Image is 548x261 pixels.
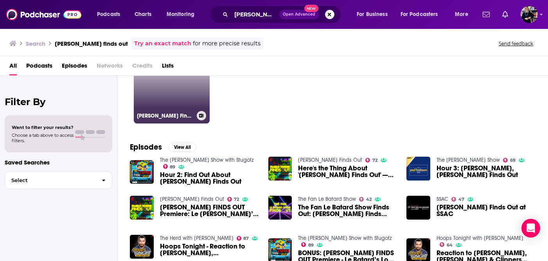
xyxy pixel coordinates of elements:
span: For Business [357,9,388,20]
img: PABLO TORRE FINDS OUT Premiere: Le Batard’s Lost Trump Tapes, Revealed [130,196,154,220]
a: 47 [451,197,464,202]
span: Podcasts [97,9,120,20]
h3: [PERSON_NAME] finds out [55,40,128,47]
span: [PERSON_NAME] FINDS OUT Premiere: Le [PERSON_NAME]’s Lost [PERSON_NAME] Tapes, Revealed [160,204,259,217]
a: EpisodesView All [130,142,196,152]
a: SSAC [437,196,448,202]
a: 89 [301,242,314,247]
span: Credits [132,59,153,75]
button: View All [168,143,196,152]
h3: [PERSON_NAME] Finds Out [137,113,194,119]
a: 64 [440,242,453,247]
span: More [455,9,468,20]
a: Hour 2: Find Out About Pablo Torre Finds Out [160,172,259,185]
a: Hoops Tonight - Reaction to Kawhi Leonard, Steve Ballmer & Clippers scandal reported by 'Pablo To... [130,235,154,259]
div: Search podcasts, credits, & more... [217,5,349,23]
a: The Paul Finebaum Show [437,157,500,163]
a: PABLO TORRE FINDS OUT Premiere: Le Batard’s Lost Trump Tapes, Revealed [160,204,259,217]
a: Here's the Thing About 'Pablo Torre Finds Out' — Premiering September 5 [298,165,397,178]
img: The Fan Le Batard Show Finds Out: Pablo Torre Finds Out's Worst Caller [268,196,292,220]
h2: Episodes [130,142,162,152]
input: Search podcasts, credits, & more... [231,8,279,21]
button: open menu [161,8,205,21]
button: Open AdvancedNew [279,10,319,19]
span: Hoops Tonight - Reaction to [PERSON_NAME], [PERSON_NAME] & Clippers scandal reported by '[PERSON_... [160,243,259,256]
span: Hour 2: Find Out About [PERSON_NAME] Finds Out [160,172,259,185]
a: 87 [237,236,249,241]
span: For Podcasters [401,9,438,20]
a: The Fan Le Batard Show Finds Out: Pablo Torre Finds Out's Worst Caller [298,204,397,217]
a: All [9,59,17,75]
a: Show notifications dropdown [480,8,493,21]
img: Hour 3: Pablo Torre, Pablo Torre Finds Out [406,157,430,181]
span: Charts [135,9,151,20]
span: 89 [308,243,314,247]
a: Podcasts [26,59,52,75]
a: 42 [359,197,372,202]
span: 64 [447,243,453,247]
span: 69 [510,159,516,162]
button: open menu [395,8,449,21]
a: Hoops Tonight - Reaction to Kawhi Leonard, Steve Ballmer & Clippers scandal reported by 'Pablo To... [160,243,259,256]
img: User Profile [521,6,538,23]
button: open menu [351,8,397,21]
button: Send feedback [496,40,535,47]
span: Here's the Thing About '[PERSON_NAME] Finds Out' — Premiering [DATE] [298,165,397,178]
a: Pablo Torre Finds Out [298,157,362,163]
a: 72 [227,197,239,202]
a: 72 [365,158,377,163]
a: Hour 3: Pablo Torre, Pablo Torre Finds Out [437,165,535,178]
span: Open Advanced [283,13,315,16]
a: Pablo Torre Finds Out at SSAC [437,204,535,217]
button: Show profile menu [521,6,538,23]
span: for more precise results [193,39,261,48]
button: open menu [92,8,130,21]
span: 47 [458,198,464,201]
h3: Search [26,40,45,47]
span: [PERSON_NAME] Finds Out at SSAC [437,204,535,217]
span: 72 [372,159,377,162]
span: 42 [366,198,372,201]
a: Show notifications dropdown [499,8,511,21]
span: Hour 3: [PERSON_NAME], [PERSON_NAME] Finds Out [437,165,535,178]
button: Select [5,172,112,189]
a: The Herd with Colin Cowherd [160,235,234,241]
a: Try an exact match [134,39,191,48]
img: Pablo Torre Finds Out at SSAC [406,196,430,220]
h2: Filter By [5,96,112,107]
span: 89 [170,165,175,169]
img: Podchaser - Follow, Share and Rate Podcasts [6,7,81,22]
span: Logged in as ndewey [521,6,538,23]
span: Monitoring [167,9,194,20]
p: Saved Searches [5,159,112,166]
a: The Fan Le Batard Show [298,196,356,202]
img: Hour 2: Find Out About Pablo Torre Finds Out [130,160,154,184]
a: Episodes [62,59,87,75]
a: Lists [162,59,174,75]
span: 87 [243,237,249,240]
a: The Dan Le Batard Show with Stugotz [298,235,392,241]
span: The Fan Le Batard Show Finds Out: [PERSON_NAME] Finds Out's Worst Caller [298,204,397,217]
span: Choose a tab above to access filters. [12,132,74,143]
img: Here's the Thing About 'Pablo Torre Finds Out' — Premiering September 5 [268,157,292,181]
span: Want to filter your results? [12,125,74,130]
button: open menu [449,8,478,21]
a: 72[PERSON_NAME] Finds Out [134,48,210,123]
a: 89 [163,164,176,169]
span: 72 [234,198,239,201]
a: The Dan Le Batard Show with Stugotz [160,157,254,163]
span: New [304,5,318,12]
a: Hoops Tonight with Jason Timpf [437,235,523,241]
span: Select [5,178,95,183]
a: Pablo Torre Finds Out [160,196,224,202]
